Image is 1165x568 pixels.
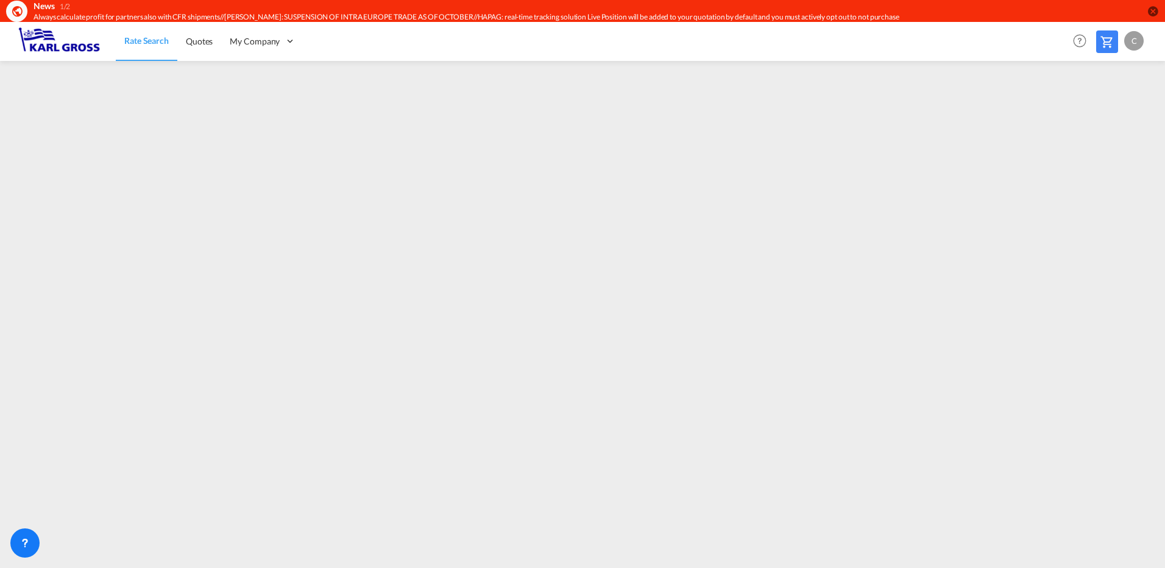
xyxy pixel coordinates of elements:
[1124,31,1144,51] div: C
[186,36,213,46] span: Quotes
[1069,30,1096,52] div: Help
[18,27,101,55] img: 3269c73066d711f095e541db4db89301.png
[1147,5,1159,17] button: icon-close-circle
[221,21,304,61] div: My Company
[230,35,280,48] span: My Company
[60,2,71,12] div: 1/2
[116,21,177,61] a: Rate Search
[1069,30,1090,51] span: Help
[34,12,986,23] div: Always calculate profit for partners also with CFR shipments//YANG MING: SUSPENSION OF INTRA EURO...
[11,5,23,17] md-icon: icon-earth
[124,35,169,46] span: Rate Search
[177,21,221,61] a: Quotes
